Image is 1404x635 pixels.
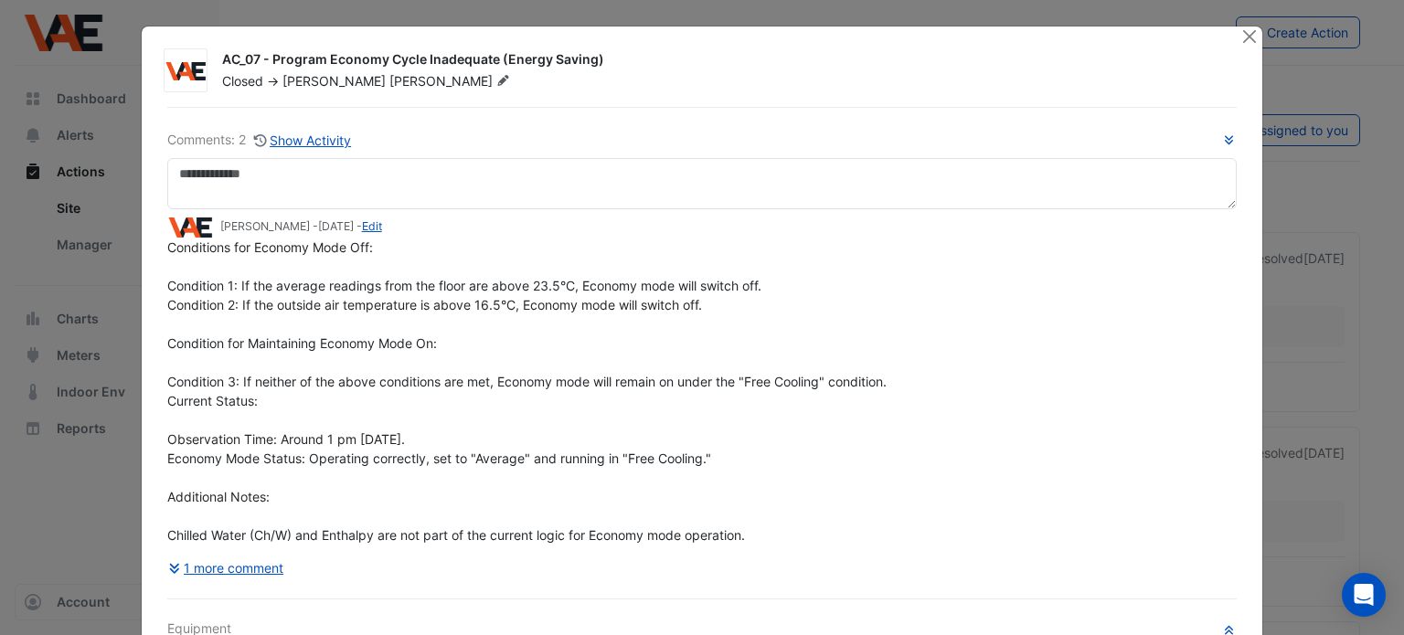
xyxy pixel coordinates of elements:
div: Comments: 2 [167,130,353,151]
small: [PERSON_NAME] - - [220,218,382,235]
span: Closed [222,73,263,89]
button: 1 more comment [167,552,285,584]
div: Open Intercom Messenger [1342,573,1386,617]
button: Close [1239,26,1259,46]
span: [PERSON_NAME] [389,72,514,90]
a: Edit [362,219,382,233]
span: [PERSON_NAME] [282,73,386,89]
img: VAE Group [165,62,207,80]
span: -> [267,73,279,89]
button: Show Activity [253,130,353,151]
div: AC_07 - Program Economy Cycle Inadequate (Energy Saving) [222,50,1219,72]
img: VAE Group [167,217,213,238]
span: 2024-07-17 14:28:59 [318,219,354,233]
span: Conditions for Economy Mode Off: Condition 1: If the average readings from the floor are above 23... [167,239,887,543]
